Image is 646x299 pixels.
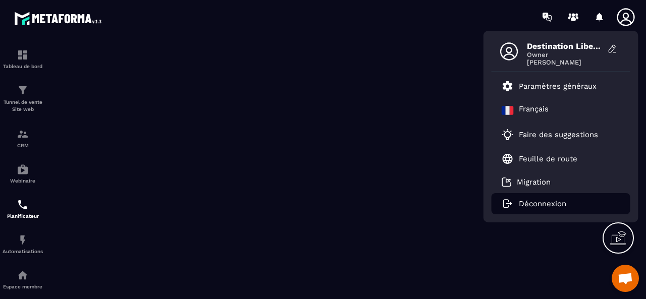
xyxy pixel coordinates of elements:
span: [PERSON_NAME] [527,58,603,66]
img: automations [17,269,29,281]
img: formation [17,49,29,61]
p: Feuille de route [519,154,577,163]
div: Ouvrir le chat [612,265,639,292]
a: schedulerschedulerPlanificateur [3,191,43,226]
a: Faire des suggestions [502,129,608,141]
img: formation [17,84,29,96]
p: CRM [3,143,43,148]
a: Paramètres généraux [502,80,597,92]
p: Tunnel de vente Site web [3,99,43,113]
a: Feuille de route [502,153,577,165]
img: automations [17,163,29,175]
p: Tableau de bord [3,64,43,69]
p: Migration [517,177,551,187]
p: Planificateur [3,213,43,219]
p: Paramètres généraux [519,82,597,91]
img: logo [14,9,105,28]
span: Destination Liberation [PERSON_NAME] [527,41,603,51]
p: Espace membre [3,284,43,289]
p: Français [519,104,549,116]
a: automationsautomationsEspace membre [3,262,43,297]
a: formationformationTableau de bord [3,41,43,77]
p: Webinaire [3,178,43,184]
p: Automatisations [3,249,43,254]
p: Déconnexion [519,199,566,208]
a: formationformationCRM [3,121,43,156]
a: formationformationTunnel de vente Site web [3,77,43,121]
a: Migration [502,177,551,187]
p: Faire des suggestions [519,130,598,139]
a: automationsautomationsAutomatisations [3,226,43,262]
img: scheduler [17,199,29,211]
img: automations [17,234,29,246]
img: formation [17,128,29,140]
a: automationsautomationsWebinaire [3,156,43,191]
span: Owner [527,51,603,58]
